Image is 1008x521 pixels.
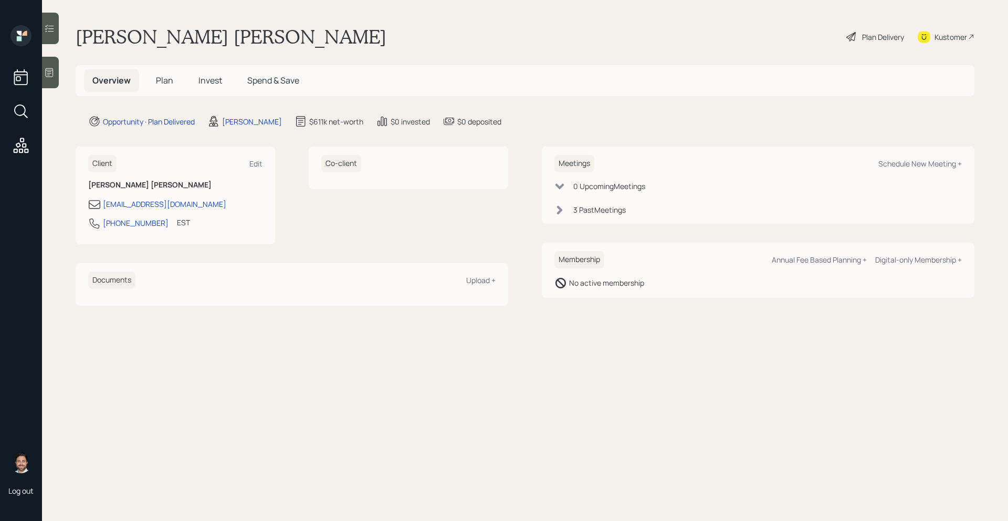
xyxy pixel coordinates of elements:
div: Upload + [466,275,496,285]
div: $611k net-worth [309,116,363,127]
div: Plan Delivery [862,32,904,43]
div: Opportunity · Plan Delivered [103,116,195,127]
span: Spend & Save [247,75,299,86]
img: michael-russo-headshot.png [10,452,31,473]
h1: [PERSON_NAME] [PERSON_NAME] [76,25,386,48]
h6: Client [88,155,117,172]
div: $0 invested [391,116,430,127]
h6: [PERSON_NAME] [PERSON_NAME] [88,181,262,190]
span: Overview [92,75,131,86]
div: Annual Fee Based Planning + [772,255,867,265]
div: EST [177,217,190,228]
span: Plan [156,75,173,86]
div: $0 deposited [457,116,501,127]
div: 0 Upcoming Meeting s [573,181,645,192]
h6: Membership [554,251,604,268]
h6: Meetings [554,155,594,172]
div: Log out [8,486,34,496]
div: [PERSON_NAME] [222,116,282,127]
div: Kustomer [934,32,967,43]
h6: Co-client [321,155,361,172]
div: [EMAIL_ADDRESS][DOMAIN_NAME] [103,199,226,210]
h6: Documents [88,272,135,289]
div: Schedule New Meeting + [878,159,962,169]
div: [PHONE_NUMBER] [103,217,169,228]
span: Invest [198,75,222,86]
div: Edit [249,159,262,169]
div: 3 Past Meeting s [573,204,626,215]
div: No active membership [569,277,644,288]
div: Digital-only Membership + [875,255,962,265]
